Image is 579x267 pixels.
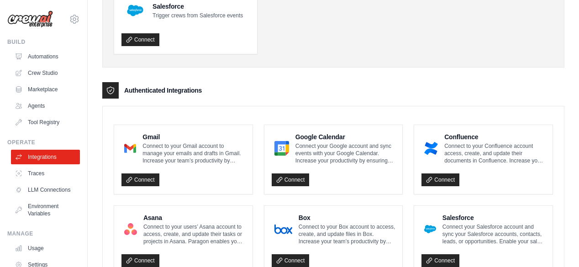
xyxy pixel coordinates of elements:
img: Salesforce Logo [424,220,436,238]
h4: Box [299,213,395,222]
h3: Authenticated Integrations [124,86,202,95]
a: Traces [11,166,80,181]
a: Connect [121,173,159,186]
a: Integrations [11,150,80,164]
a: Agents [11,99,80,113]
h4: Salesforce [442,213,545,222]
p: Trigger crews from Salesforce events [153,12,243,19]
img: Asana Logo [124,220,137,238]
p: Connect to your Confluence account access, create, and update their documents in Confluence. Incr... [444,142,545,164]
a: Crew Studio [11,66,80,80]
p: Connect to your Box account to access, create, and update files in Box. Increase your team’s prod... [299,223,395,245]
div: Operate [7,139,80,146]
a: Tool Registry [11,115,80,130]
a: Connect [421,173,459,186]
p: Connect your Salesforce account and sync your Salesforce accounts, contacts, leads, or opportunit... [442,223,545,245]
a: Marketplace [11,82,80,97]
h4: Salesforce [153,2,243,11]
a: Automations [11,49,80,64]
a: Connect [121,33,159,46]
a: Usage [11,241,80,256]
a: LLM Connections [11,183,80,197]
a: Connect [421,254,459,267]
img: Confluence Logo [424,139,438,157]
a: Environment Variables [11,199,80,221]
p: Connect your Google account and sync events with your Google Calendar. Increase your productivity... [295,142,395,164]
img: Box Logo [274,220,292,238]
p: Connect to your Gmail account to manage your emails and drafts in Gmail. Increase your team’s pro... [142,142,245,164]
a: Connect [121,254,159,267]
img: Logo [7,10,53,28]
h4: Gmail [142,132,245,141]
a: Connect [272,173,310,186]
h4: Google Calendar [295,132,395,141]
a: Connect [272,254,310,267]
img: Gmail Logo [124,139,136,157]
p: Connect to your users’ Asana account to access, create, and update their tasks or projects in Asa... [143,223,245,245]
div: Build [7,38,80,46]
div: Manage [7,230,80,237]
img: Google Calendar Logo [274,139,289,157]
h4: Asana [143,213,245,222]
h4: Confluence [444,132,545,141]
